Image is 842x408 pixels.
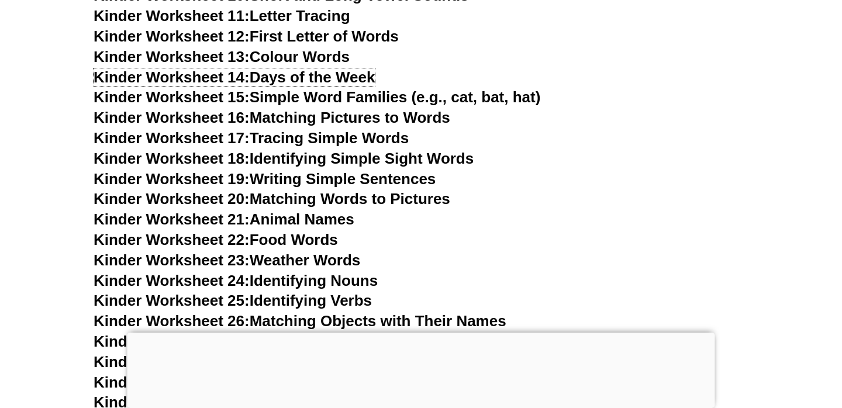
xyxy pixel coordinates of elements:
[94,88,250,106] span: Kinder Worksheet 15:
[94,251,360,269] a: Kinder Worksheet 23:Weather Words
[94,129,250,147] span: Kinder Worksheet 17:
[94,190,250,208] span: Kinder Worksheet 20:
[94,68,375,86] a: Kinder Worksheet 14:Days of the Week
[94,333,250,350] span: Kinder Worksheet 27:
[94,353,362,371] a: Kinder Worksheet 28:Using ‘a’ or ‘an’
[94,109,450,126] a: Kinder Worksheet 16:Matching Pictures to Words
[94,109,250,126] span: Kinder Worksheet 16:
[94,210,250,228] span: Kinder Worksheet 21:
[94,292,250,309] span: Kinder Worksheet 25:
[94,374,501,391] a: Kinder Worksheet 29:Simple Prepositions (in, on, under)
[94,129,409,147] a: Kinder Worksheet 17:Tracing Simple Words
[94,68,250,86] span: Kinder Worksheet 14:
[94,374,250,391] span: Kinder Worksheet 29:
[94,7,350,25] a: Kinder Worksheet 11:Letter Tracing
[94,48,350,65] a: Kinder Worksheet 13:Colour Words
[94,170,436,188] a: Kinder Worksheet 19:Writing Simple Sentences
[94,150,250,167] span: Kinder Worksheet 18:
[94,150,474,167] a: Kinder Worksheet 18:Identifying Simple Sight Words
[94,27,399,45] a: Kinder Worksheet 12:First Letter of Words
[641,276,842,408] iframe: Chat Widget
[94,231,250,248] span: Kinder Worksheet 22:
[94,333,348,350] a: Kinder Worksheet 27:Action Words
[94,312,506,330] a: Kinder Worksheet 26:Matching Objects with Their Names
[94,292,372,309] a: Kinder Worksheet 25:Identifying Verbs
[94,88,540,106] a: Kinder Worksheet 15:Simple Word Families (e.g., cat, bat, hat)
[94,27,250,45] span: Kinder Worksheet 12:
[94,190,450,208] a: Kinder Worksheet 20:Matching Words to Pictures
[94,251,250,269] span: Kinder Worksheet 23:
[94,272,250,289] span: Kinder Worksheet 24:
[94,353,250,371] span: Kinder Worksheet 28:
[127,333,715,405] iframe: Advertisement
[94,272,378,289] a: Kinder Worksheet 24:Identifying Nouns
[94,48,250,65] span: Kinder Worksheet 13:
[94,7,250,25] span: Kinder Worksheet 11:
[94,170,250,188] span: Kinder Worksheet 19:
[94,231,338,248] a: Kinder Worksheet 22:Food Words
[94,312,250,330] span: Kinder Worksheet 26:
[94,210,354,228] a: Kinder Worksheet 21:Animal Names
